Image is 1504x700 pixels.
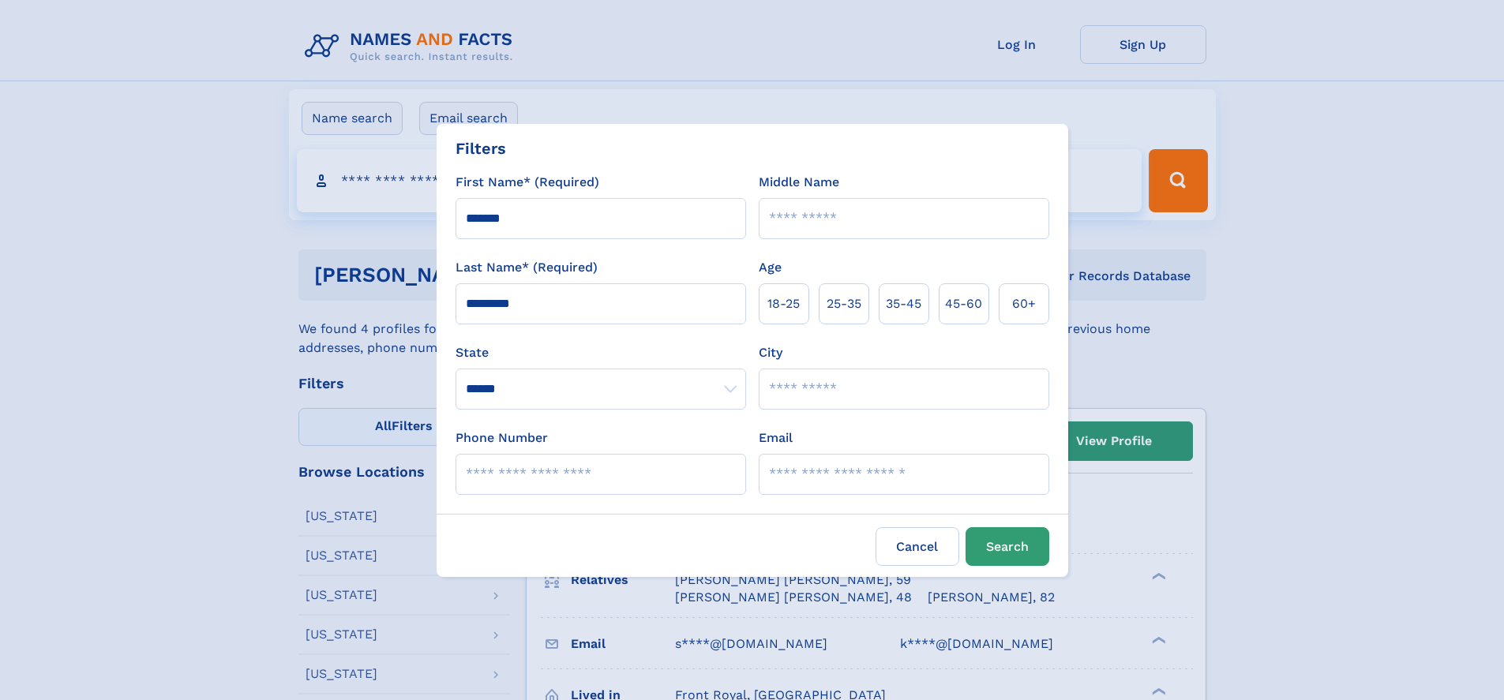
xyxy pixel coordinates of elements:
[456,137,506,160] div: Filters
[966,527,1049,566] button: Search
[759,258,782,277] label: Age
[886,294,921,313] span: 35‑45
[456,343,746,362] label: State
[456,173,599,192] label: First Name* (Required)
[767,294,800,313] span: 18‑25
[876,527,959,566] label: Cancel
[945,294,982,313] span: 45‑60
[827,294,861,313] span: 25‑35
[1012,294,1036,313] span: 60+
[759,429,793,447] label: Email
[759,173,839,192] label: Middle Name
[759,343,782,362] label: City
[456,258,598,277] label: Last Name* (Required)
[456,429,548,447] label: Phone Number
